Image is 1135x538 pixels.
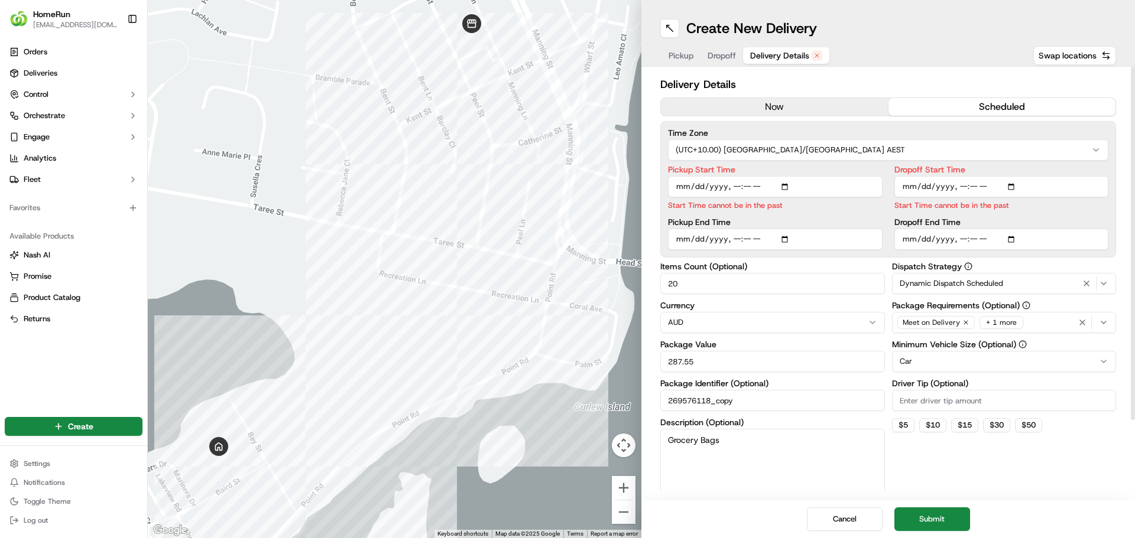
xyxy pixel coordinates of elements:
h1: Create New Delivery [686,19,817,38]
button: Start new chat [201,116,215,131]
p: Start Time cannot be in the past [894,200,1109,211]
button: Control [5,85,142,104]
span: Knowledge Base [24,171,90,183]
button: Fleet [5,170,142,189]
span: Fleet [24,174,41,185]
button: Meet on Delivery+ 1 more [892,312,1117,333]
a: Deliveries [5,64,142,83]
label: Driver Tip (Optional) [892,379,1117,387]
span: Orchestrate [24,110,65,121]
label: Minimum Vehicle Size (Optional) [892,340,1117,348]
a: Nash AI [9,250,138,260]
img: Nash [12,12,35,35]
label: Description (Optional) [660,418,885,426]
button: now [661,98,888,116]
button: Swap locations [1033,46,1116,65]
button: Create [5,417,142,436]
span: Returns [24,314,50,324]
input: Enter driver tip amount [892,390,1117,411]
button: Settings [5,455,142,472]
button: $50 [1015,418,1042,432]
div: + 1 more [980,316,1023,329]
div: 💻 [100,172,109,182]
img: HomeRun [9,9,28,28]
label: Dropoff End Time [894,218,1109,226]
button: Zoom out [612,500,635,524]
a: Report a map error [591,530,638,537]
button: Engage [5,128,142,146]
input: Enter package identifier [660,390,885,411]
span: Dynamic Dispatch Scheduled [900,278,1003,289]
input: Got a question? Start typing here... [31,76,213,89]
a: Promise [9,271,138,282]
button: HomeRun [33,8,70,20]
button: Minimum Vehicle Size (Optional) [1019,340,1027,348]
button: Returns [5,309,142,328]
div: 📗 [12,172,21,182]
button: Nash AI [5,246,142,265]
span: Notifications [24,478,65,487]
textarea: Grocery Bags [660,429,885,495]
label: Pickup End Time [668,218,883,226]
span: Control [24,89,48,100]
div: Start new chat [40,113,194,125]
button: Keyboard shortcuts [437,530,488,538]
span: Analytics [24,153,56,164]
span: Meet on Delivery [903,318,960,327]
button: Notifications [5,474,142,491]
p: Start Time cannot be in the past [668,200,883,211]
a: 💻API Documentation [95,167,194,188]
label: Package Value [660,340,885,348]
span: Settings [24,459,50,468]
span: Toggle Theme [24,497,71,506]
span: Swap locations [1039,50,1097,61]
span: Dropoff [708,50,736,61]
label: Time Zone [668,129,1108,137]
label: Items Count (Optional) [660,262,885,270]
input: Enter package value [660,351,885,372]
input: Enter number of items [660,273,885,294]
button: Package Requirements (Optional) [1022,301,1030,309]
span: Promise [24,271,51,282]
span: Log out [24,516,48,525]
button: Zoom in [612,476,635,500]
label: Package Identifier (Optional) [660,379,885,387]
img: 1736555255976-a54dd68f-1ca7-489b-9aae-adbdc363a1c4 [12,113,33,134]
div: Available Products [5,227,142,246]
p: Welcome 👋 [12,47,215,66]
h2: Delivery Details [660,76,1116,93]
button: Dispatch Strategy [964,262,972,270]
button: $30 [983,418,1010,432]
button: [EMAIL_ADDRESS][DOMAIN_NAME] [33,20,118,30]
div: We're available if you need us! [40,125,150,134]
button: Submit [894,507,970,531]
span: Delivery Details [750,50,809,61]
span: Map data ©2025 Google [495,530,560,537]
span: Pickup [669,50,693,61]
span: Product Catalog [24,292,80,303]
button: Log out [5,512,142,529]
a: Terms (opens in new tab) [567,530,583,537]
button: Dynamic Dispatch Scheduled [892,273,1117,294]
button: $10 [919,418,946,432]
img: Google [151,523,190,538]
label: Dropoff Start Time [894,165,1109,174]
button: $15 [951,418,978,432]
span: Nash AI [24,250,50,260]
span: Orders [24,47,47,57]
button: HomeRunHomeRun[EMAIL_ADDRESS][DOMAIN_NAME] [5,5,122,33]
button: Toggle Theme [5,493,142,510]
span: Deliveries [24,68,57,79]
a: Powered byPylon [83,200,143,209]
button: Promise [5,267,142,286]
a: 📗Knowledge Base [7,167,95,188]
label: Package Requirements (Optional) [892,301,1117,309]
button: Cancel [807,507,883,531]
label: Currency [660,301,885,309]
span: API Documentation [112,171,190,183]
button: scheduled [888,98,1116,116]
label: Dispatch Strategy [892,262,1117,270]
a: Returns [9,314,138,324]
